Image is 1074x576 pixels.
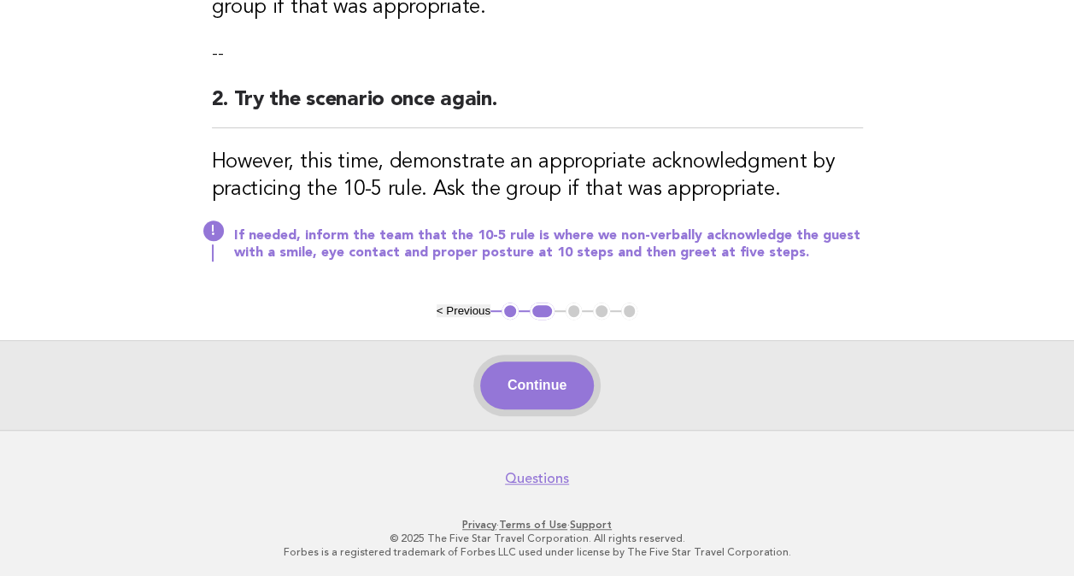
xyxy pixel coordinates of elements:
[530,303,555,320] button: 2
[234,227,863,262] p: If needed, inform the team that the 10-5 rule is where we non-verbally acknowledge the guest with...
[24,532,1050,545] p: © 2025 The Five Star Travel Corporation. All rights reserved.
[570,519,612,531] a: Support
[212,86,863,128] h2: 2. Try the scenario once again.
[505,470,569,487] a: Questions
[502,303,519,320] button: 1
[24,545,1050,559] p: Forbes is a registered trademark of Forbes LLC used under license by The Five Star Travel Corpora...
[212,42,863,66] p: --
[24,518,1050,532] p: · ·
[437,304,490,317] button: < Previous
[480,361,594,409] button: Continue
[212,149,863,203] h3: However, this time, demonstrate an appropriate acknowledgment by practicing the 10-5 rule. Ask th...
[462,519,496,531] a: Privacy
[499,519,567,531] a: Terms of Use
